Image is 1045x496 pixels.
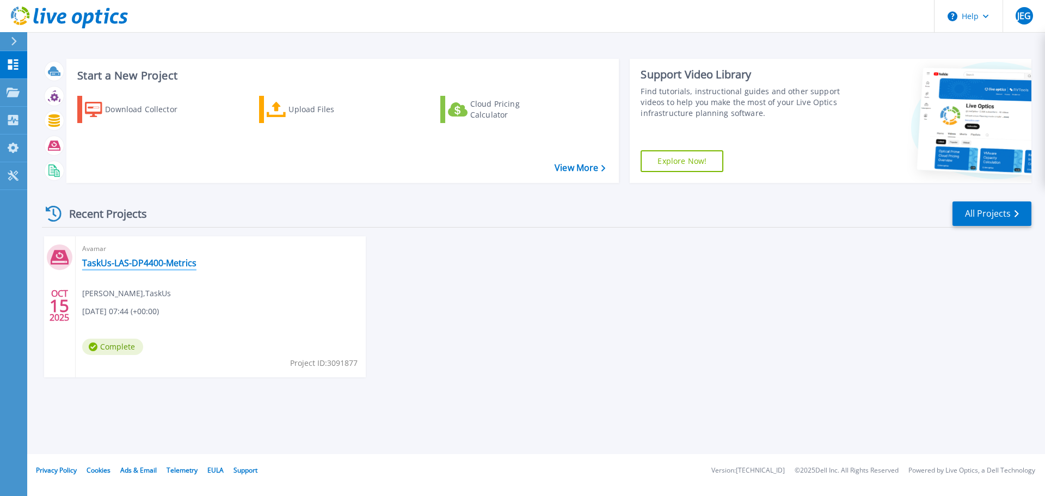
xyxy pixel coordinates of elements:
span: Project ID: 3091877 [290,357,358,369]
a: View More [555,163,605,173]
div: Find tutorials, instructional guides and other support videos to help you make the most of your L... [641,86,845,119]
div: Download Collector [105,99,192,120]
span: 15 [50,301,69,310]
a: Cloud Pricing Calculator [440,96,562,123]
li: Version: [TECHNICAL_ID] [711,467,785,474]
span: Complete [82,339,143,355]
a: EULA [207,466,224,475]
a: TaskUs-LAS-DP4400-Metrics [82,258,196,268]
a: Telemetry [167,466,198,475]
a: All Projects [952,201,1031,226]
a: Cookies [87,466,110,475]
a: Support [233,466,257,475]
h3: Start a New Project [77,70,605,82]
li: Powered by Live Optics, a Dell Technology [908,467,1035,474]
a: Privacy Policy [36,466,77,475]
span: Avamar [82,243,359,255]
a: Ads & Email [120,466,157,475]
div: Support Video Library [641,68,845,82]
span: [DATE] 07:44 (+00:00) [82,305,159,317]
div: OCT 2025 [49,286,70,326]
li: © 2025 Dell Inc. All Rights Reserved [795,467,899,474]
span: JEG [1017,11,1031,20]
a: Upload Files [259,96,380,123]
div: Cloud Pricing Calculator [470,99,557,120]
a: Explore Now! [641,150,723,172]
a: Download Collector [77,96,199,123]
span: [PERSON_NAME] , TaskUs [82,287,171,299]
div: Upload Files [288,99,376,120]
div: Recent Projects [42,200,162,227]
